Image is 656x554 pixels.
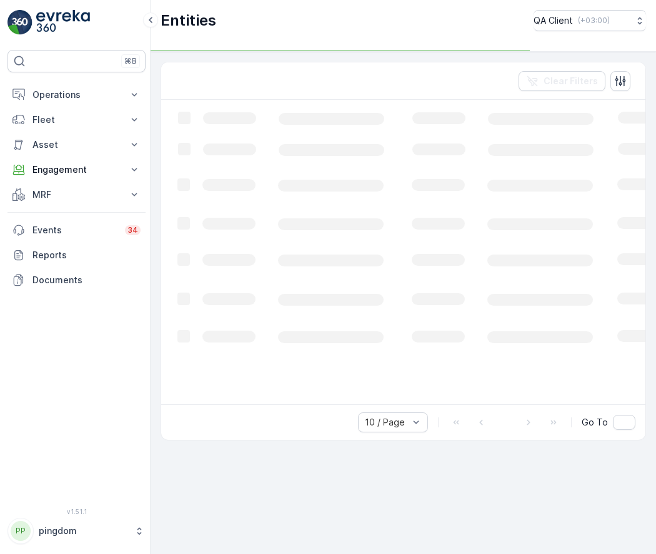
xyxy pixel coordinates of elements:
[7,243,146,268] a: Reports
[7,10,32,35] img: logo
[7,218,146,243] a: Events34
[11,521,31,541] div: PP
[32,89,121,101] p: Operations
[7,508,146,515] span: v 1.51.1
[127,225,138,235] p: 34
[32,274,141,286] p: Documents
[578,16,610,26] p: ( +03:00 )
[32,249,141,261] p: Reports
[534,10,646,31] button: QA Client(+03:00)
[519,71,605,91] button: Clear Filters
[39,525,128,537] p: pingdom
[32,188,121,201] p: MRF
[124,56,137,66] p: ⌘B
[7,518,146,544] button: PPpingdom
[582,416,608,429] span: Go To
[7,182,146,207] button: MRF
[32,224,117,236] p: Events
[36,10,90,35] img: logo_light-DOdMpM7g.png
[7,82,146,107] button: Operations
[7,157,146,182] button: Engagement
[7,132,146,157] button: Asset
[544,75,598,87] p: Clear Filters
[32,163,121,176] p: Engagement
[32,138,121,151] p: Asset
[32,114,121,126] p: Fleet
[7,268,146,293] a: Documents
[7,107,146,132] button: Fleet
[161,11,216,31] p: Entities
[534,14,573,27] p: QA Client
